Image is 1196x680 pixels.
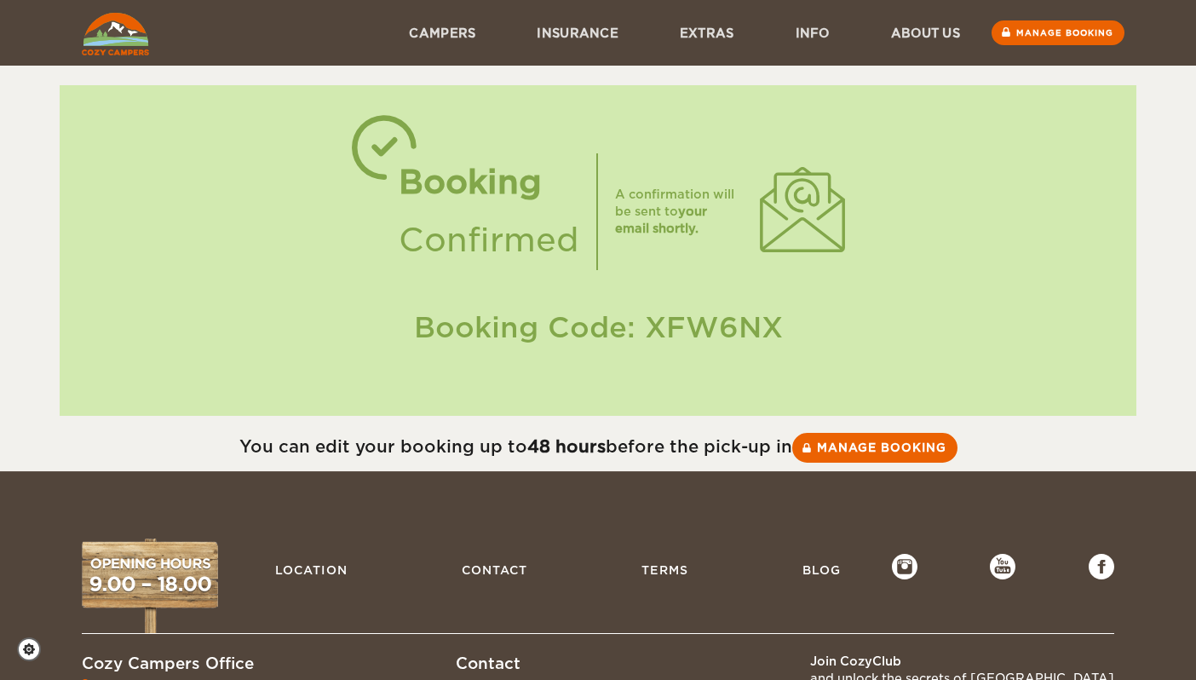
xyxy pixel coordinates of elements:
div: Contact [456,653,757,675]
div: Cozy Campers Office [82,653,396,675]
div: Join CozyClub [810,653,1114,670]
strong: 48 hours [527,436,606,457]
a: Cookie settings [17,637,52,661]
a: Blog [794,554,849,586]
div: A confirmation will be sent to [615,186,743,237]
div: Booking Code: XFW6NX [77,308,1119,348]
a: Manage booking [792,433,957,463]
div: Confirmed [399,211,579,269]
div: Booking [399,153,579,211]
a: Contact [453,554,536,586]
a: Terms [633,554,697,586]
img: Cozy Campers [82,13,149,55]
a: Manage booking [992,20,1124,45]
a: Location [267,554,356,586]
